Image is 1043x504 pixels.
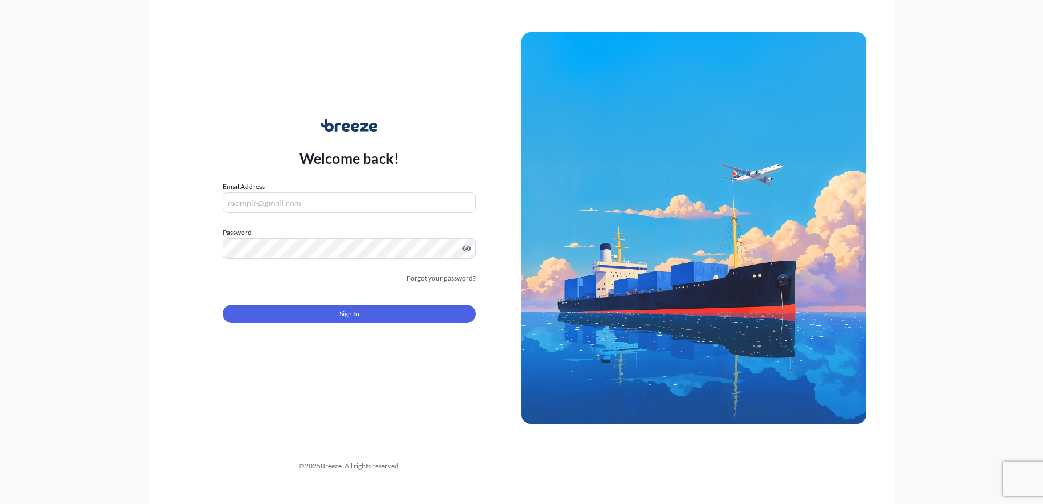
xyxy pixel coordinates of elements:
span: Sign In [339,308,359,320]
label: Email Address [223,181,265,192]
label: Password [223,227,476,238]
button: Show password [462,244,471,253]
p: Welcome back! [299,149,400,167]
div: © 2025 Breeze. All rights reserved. [177,460,521,472]
input: example@gmail.com [223,192,476,213]
a: Forgot your password? [406,273,476,284]
img: Ship illustration [521,32,866,424]
button: Sign In [223,305,476,323]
